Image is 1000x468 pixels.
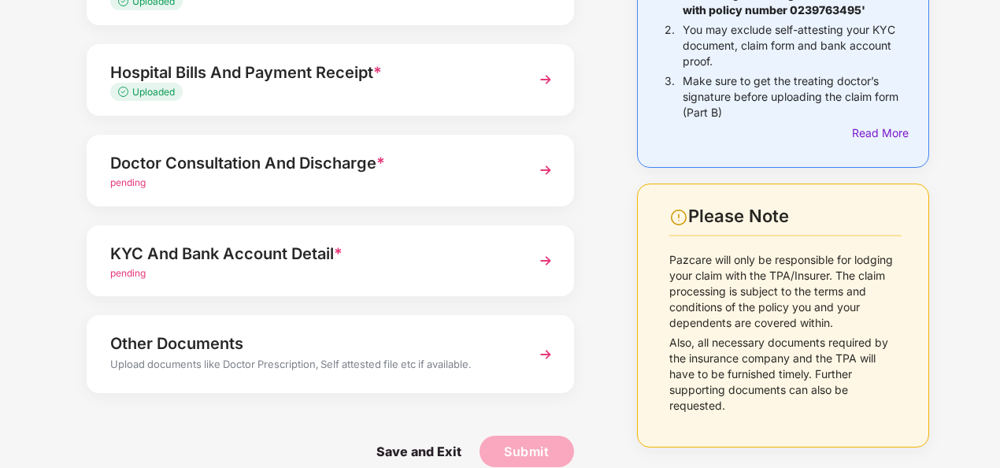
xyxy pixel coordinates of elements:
[669,208,688,227] img: svg+xml;base64,PHN2ZyBpZD0iV2FybmluZ18tXzI0eDI0IiBkYXRhLW5hbWU9Ildhcm5pbmcgLSAyNHgyNCIgeG1sbnM9Im...
[480,436,574,467] button: Submit
[110,267,146,279] span: pending
[665,73,675,121] p: 3.
[683,73,902,121] p: Make sure to get the treating doctor’s signature before uploading the claim form (Part B)
[110,150,513,176] div: Doctor Consultation And Discharge
[361,436,477,467] span: Save and Exit
[665,22,675,69] p: 2.
[110,241,513,266] div: KYC And Bank Account Detail
[852,124,902,142] div: Read More
[110,331,513,356] div: Other Documents
[688,206,902,227] div: Please Note
[110,176,146,188] span: pending
[531,247,560,275] img: svg+xml;base64,PHN2ZyBpZD0iTmV4dCIgeG1sbnM9Imh0dHA6Ly93d3cudzMub3JnLzIwMDAvc3ZnIiB3aWR0aD0iMzYiIG...
[669,335,902,414] p: Also, all necessary documents required by the insurance company and the TPA will have to be furni...
[669,252,902,331] p: Pazcare will only be responsible for lodging your claim with the TPA/Insurer. The claim processin...
[110,356,513,377] div: Upload documents like Doctor Prescription, Self attested file etc if available.
[531,156,560,184] img: svg+xml;base64,PHN2ZyBpZD0iTmV4dCIgeG1sbnM9Imh0dHA6Ly93d3cudzMub3JnLzIwMDAvc3ZnIiB3aWR0aD0iMzYiIG...
[110,60,513,85] div: Hospital Bills And Payment Receipt
[118,87,132,97] img: svg+xml;base64,PHN2ZyB4bWxucz0iaHR0cDovL3d3dy53My5vcmcvMjAwMC9zdmciIHdpZHRoPSIxMy4zMzMiIGhlaWdodD...
[132,86,175,98] span: Uploaded
[531,65,560,94] img: svg+xml;base64,PHN2ZyBpZD0iTmV4dCIgeG1sbnM9Imh0dHA6Ly93d3cudzMub3JnLzIwMDAvc3ZnIiB3aWR0aD0iMzYiIG...
[683,22,902,69] p: You may exclude self-attesting your KYC document, claim form and bank account proof.
[531,340,560,369] img: svg+xml;base64,PHN2ZyBpZD0iTmV4dCIgeG1sbnM9Imh0dHA6Ly93d3cudzMub3JnLzIwMDAvc3ZnIiB3aWR0aD0iMzYiIG...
